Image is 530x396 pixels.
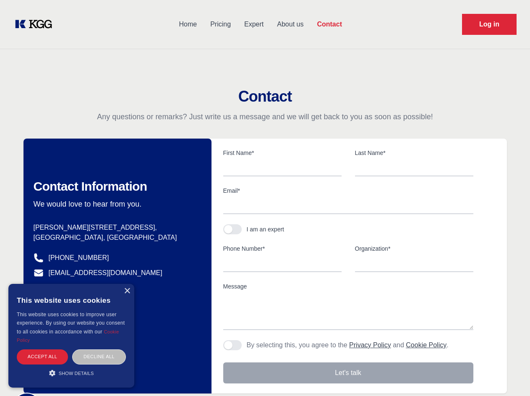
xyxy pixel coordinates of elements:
a: Cookie Policy [17,329,119,343]
div: This website uses cookies [17,290,126,310]
p: By selecting this, you agree to the and . [247,340,449,350]
span: This website uses cookies to improve user experience. By using our website you consent to all coo... [17,312,125,335]
h2: Contact [10,88,520,105]
div: Decline all [72,349,126,364]
a: Privacy Policy [349,341,391,349]
label: Last Name* [355,149,473,157]
label: First Name* [223,149,342,157]
a: Cookie Policy [406,341,446,349]
div: Show details [17,369,126,377]
a: KOL Knowledge Platform: Talk to Key External Experts (KEE) [13,18,59,31]
a: Request Demo [462,14,517,35]
span: Show details [59,371,94,376]
a: [PHONE_NUMBER] [49,253,109,263]
div: Accept all [17,349,68,364]
a: Home [172,13,204,35]
p: [PERSON_NAME][STREET_ADDRESS], [34,223,198,233]
p: [GEOGRAPHIC_DATA], [GEOGRAPHIC_DATA] [34,233,198,243]
label: Email* [223,186,473,195]
h2: Contact Information [34,179,198,194]
p: We would love to hear from you. [34,199,198,209]
iframe: Chat Widget [488,356,530,396]
a: Expert [238,13,270,35]
a: @knowledgegategroup [34,283,117,293]
a: Contact [310,13,349,35]
div: I am an expert [247,225,285,233]
a: Pricing [204,13,238,35]
label: Message [223,282,473,291]
p: Any questions or remarks? Just write us a message and we will get back to you as soon as possible! [10,112,520,122]
a: [EMAIL_ADDRESS][DOMAIN_NAME] [49,268,162,278]
button: Let's talk [223,362,473,383]
label: Organization* [355,244,473,253]
div: Close [124,288,130,294]
label: Phone Number* [223,244,342,253]
a: About us [270,13,310,35]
